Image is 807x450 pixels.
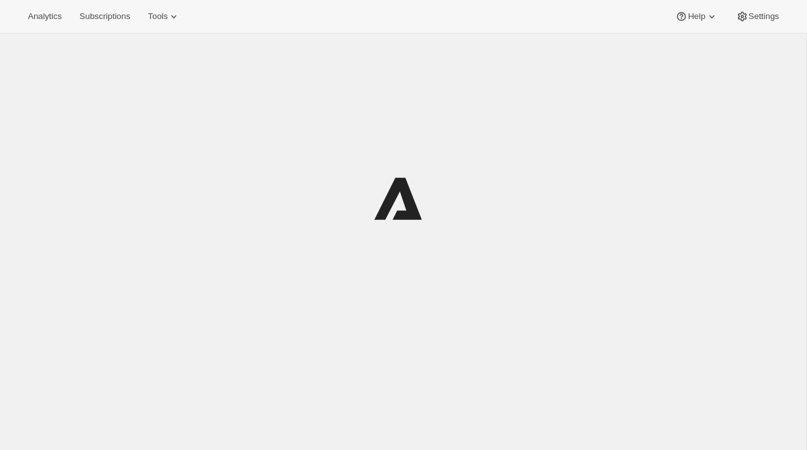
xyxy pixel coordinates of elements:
span: Subscriptions [79,11,130,22]
span: Analytics [28,11,62,22]
button: Analytics [20,8,69,25]
button: Help [667,8,725,25]
span: Settings [749,11,779,22]
span: Help [688,11,705,22]
button: Subscriptions [72,8,138,25]
button: Settings [728,8,787,25]
button: Tools [140,8,188,25]
span: Tools [148,11,167,22]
